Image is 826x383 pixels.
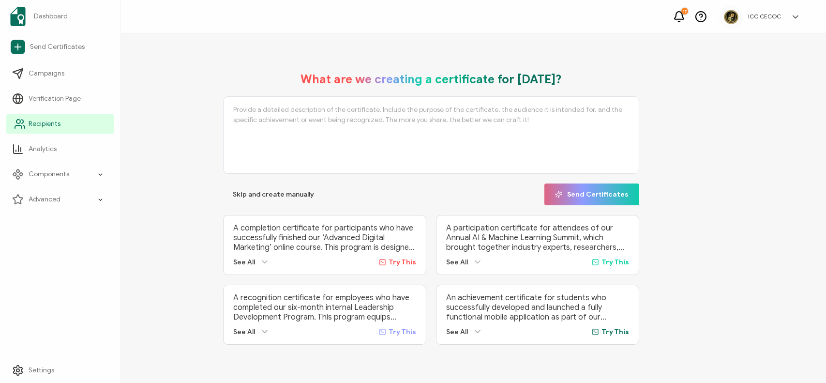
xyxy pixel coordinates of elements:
button: Skip and create manually [223,184,324,205]
span: Try This [389,258,416,266]
img: sertifier-logomark-colored.svg [10,7,26,26]
button: Send Certificates [544,184,639,205]
span: Try This [601,258,629,266]
span: Try This [601,328,629,336]
p: A completion certificate for participants who have successfully finished our ‘Advanced Digital Ma... [233,223,416,252]
span: See All [446,258,468,266]
span: Settings [29,366,54,375]
span: See All [233,258,255,266]
h1: What are we creating a certificate for [DATE]? [300,72,562,87]
a: Analytics [6,139,114,159]
a: Send Certificates [6,36,114,58]
span: See All [233,328,255,336]
a: Dashboard [6,3,114,30]
span: Campaigns [29,69,64,78]
span: See All [446,328,468,336]
div: 17 [681,8,688,15]
span: Advanced [29,195,60,204]
p: A participation certificate for attendees of our Annual AI & Machine Learning Summit, which broug... [446,223,629,252]
a: Verification Page [6,89,114,108]
iframe: Chat Widget [778,337,826,383]
span: Send Certificates [30,42,85,52]
p: An achievement certificate for students who successfully developed and launched a fully functiona... [446,293,629,322]
a: Campaigns [6,64,114,83]
span: Recipients [29,119,60,129]
span: Skip and create manually [233,191,314,198]
span: Send Certificates [555,191,629,198]
span: Components [29,169,69,179]
a: Recipients [6,114,114,134]
a: Settings [6,361,114,380]
span: Dashboard [34,12,68,21]
span: Analytics [29,144,57,154]
img: 87846ae5-69ed-4ff3-9262-8e377dd013b4.png [724,10,738,24]
p: A recognition certificate for employees who have completed our six-month internal Leadership Deve... [233,293,416,322]
h5: ICC CECOC [748,13,781,20]
span: Verification Page [29,94,81,104]
span: Try This [389,328,416,336]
